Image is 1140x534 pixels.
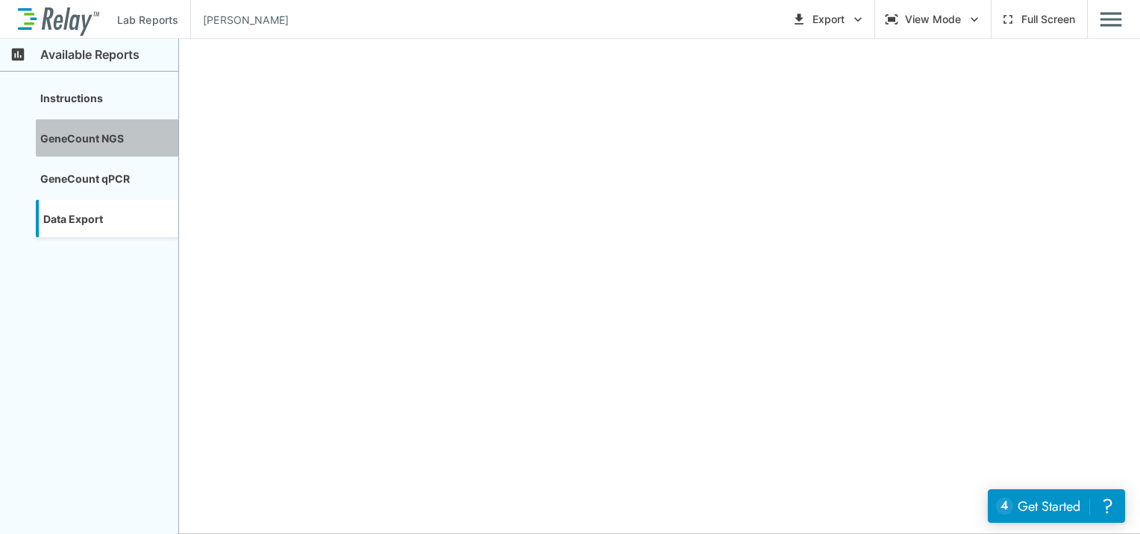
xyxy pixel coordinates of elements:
[881,6,985,34] button: View Mode
[36,43,178,72] p: Available Reports
[36,79,178,116] div: Instructions
[789,6,868,34] button: Export
[997,6,1081,34] button: Full Screen
[203,12,289,28] p: [PERSON_NAME]
[988,489,1125,523] iframe: Resource center
[1100,5,1122,34] button: Main menu
[1100,5,1122,34] img: Drawer Icon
